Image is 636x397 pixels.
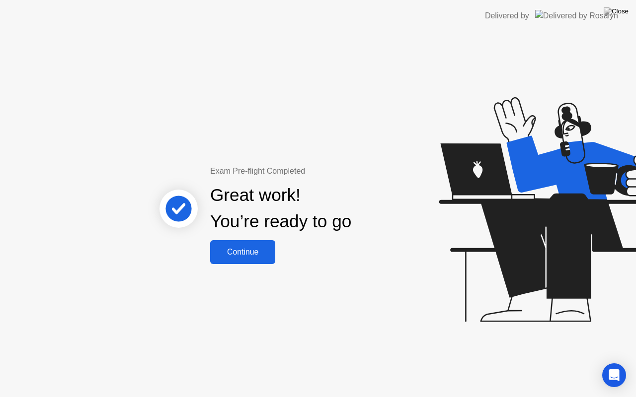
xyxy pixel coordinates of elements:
div: Great work! You’re ready to go [210,182,351,235]
button: Continue [210,240,275,264]
div: Open Intercom Messenger [602,363,626,387]
div: Continue [213,248,272,257]
img: Close [604,7,629,15]
div: Exam Pre-flight Completed [210,165,415,177]
div: Delivered by [485,10,529,22]
img: Delivered by Rosalyn [535,10,618,21]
